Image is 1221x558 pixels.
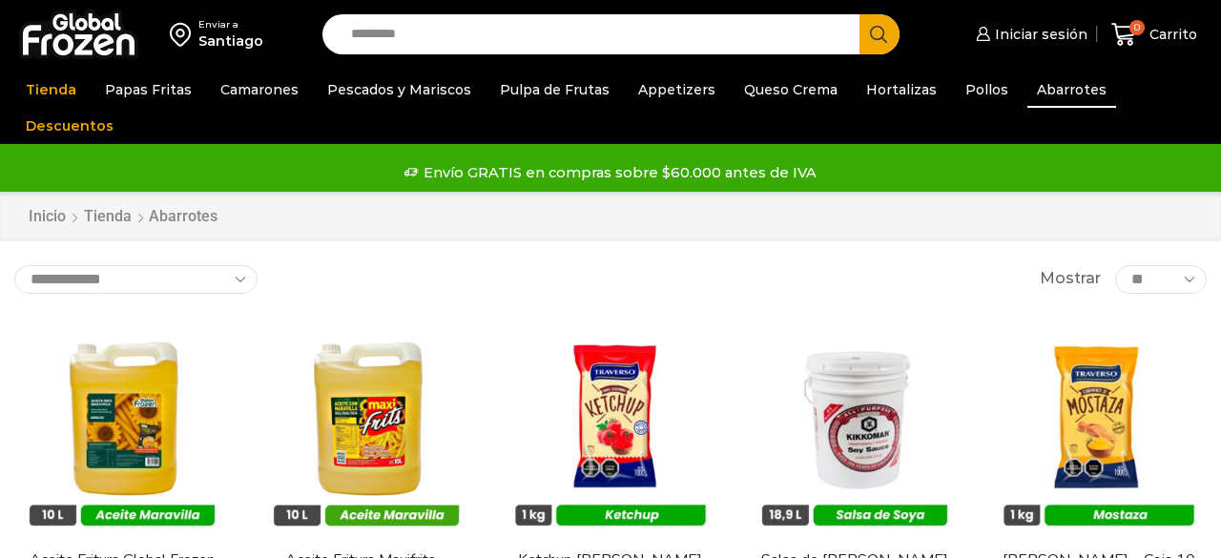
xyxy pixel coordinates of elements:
a: Appetizers [629,72,725,108]
span: Iniciar sesión [990,25,1087,44]
span: 0 [1129,20,1145,35]
a: Pollos [956,72,1018,108]
img: address-field-icon.svg [170,18,198,51]
nav: Breadcrumb [28,206,217,228]
a: Tienda [16,72,86,108]
span: Mostrar [1040,268,1101,290]
a: Inicio [28,206,67,228]
div: Enviar a [198,18,263,31]
a: Hortalizas [857,72,946,108]
a: Queso Crema [735,72,847,108]
button: Search button [859,14,900,54]
a: Pulpa de Frutas [490,72,619,108]
a: Papas Fritas [95,72,201,108]
a: 0 Carrito [1107,12,1202,57]
select: Pedido de la tienda [14,265,258,294]
div: Santiago [198,31,263,51]
h1: Abarrotes [149,207,217,225]
span: Carrito [1145,25,1197,44]
a: Abarrotes [1027,72,1116,108]
a: Camarones [211,72,308,108]
a: Iniciar sesión [971,15,1087,53]
a: Descuentos [16,108,123,144]
a: Pescados y Mariscos [318,72,481,108]
a: Tienda [83,206,133,228]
